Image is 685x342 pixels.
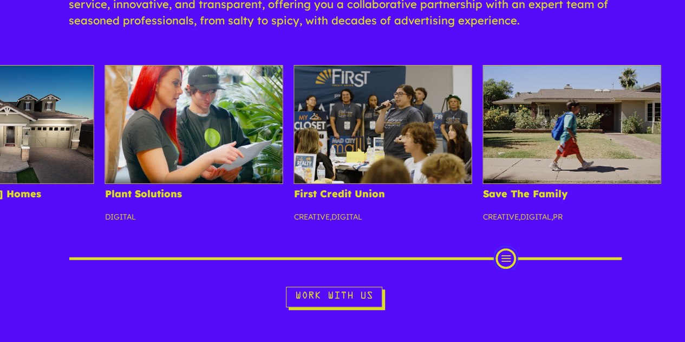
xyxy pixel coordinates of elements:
a: PR [553,212,563,222]
div: Leave a message [56,61,182,75]
a: Save The Family [483,188,567,200]
p: , [294,211,472,231]
a: Work With Us [286,287,382,308]
img: logo_Zg8I0qSkbAqR2WFHt3p6CTuqpyXMFPubPcD2OT02zFN43Cy9FUNNG3NEPhM_Q1qe_.png [18,65,45,71]
textarea: Type your message and click 'Submit' [5,227,206,265]
div: Scroll Projects [67,253,619,264]
div: Minimize live chat window [178,5,204,31]
a: Digital [331,212,362,222]
a: First Credit Union [294,188,385,200]
a: Plant Solutions [105,188,182,200]
span: We are offline. Please leave us a message. [23,102,189,211]
a: Digital [520,212,551,222]
p: , , [483,211,661,231]
a: Digital [105,212,136,222]
img: salesiqlogo_leal7QplfZFryJ6FIlVepeu7OftD7mt8q6exU6-34PB8prfIgodN67KcxXM9Y7JQ_.png [75,216,82,222]
em: Submit [159,265,197,280]
a: Creative [483,212,519,222]
a: Creative [294,212,330,222]
em: Driven by SalesIQ [85,215,138,223]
